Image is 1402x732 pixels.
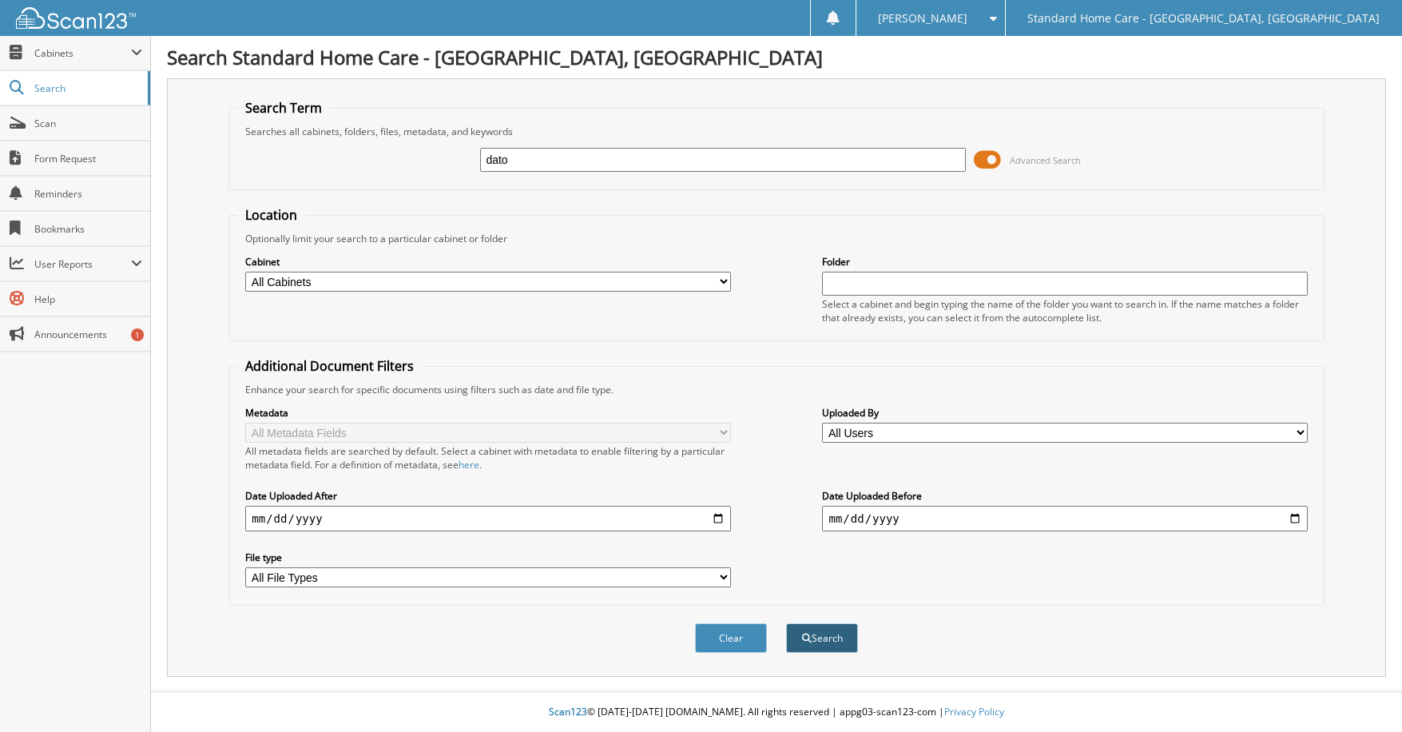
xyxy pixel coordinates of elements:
[245,406,730,420] label: Metadata
[34,82,140,95] span: Search
[549,705,587,718] span: Scan123
[245,444,730,471] div: All metadata fields are searched by default. Select a cabinet with metadata to enable filtering b...
[34,257,131,271] span: User Reports
[34,46,131,60] span: Cabinets
[245,255,730,269] label: Cabinet
[822,506,1307,531] input: end
[245,506,730,531] input: start
[237,99,330,117] legend: Search Term
[237,232,1315,245] div: Optionally limit your search to a particular cabinet or folder
[822,406,1307,420] label: Uploaded By
[34,152,142,165] span: Form Request
[822,489,1307,503] label: Date Uploaded Before
[237,357,422,375] legend: Additional Document Filters
[16,7,136,29] img: scan123-logo-white.svg
[878,14,967,23] span: [PERSON_NAME]
[245,489,730,503] label: Date Uploaded After
[237,383,1315,396] div: Enhance your search for specific documents using filters such as date and file type.
[34,222,142,236] span: Bookmarks
[786,623,858,653] button: Search
[34,117,142,130] span: Scan
[1027,14,1380,23] span: Standard Home Care - [GEOGRAPHIC_DATA], [GEOGRAPHIC_DATA]
[1322,655,1402,732] iframe: Chat Widget
[151,693,1402,732] div: © [DATE]-[DATE] [DOMAIN_NAME]. All rights reserved | appg03-scan123-com |
[245,551,730,564] label: File type
[944,705,1004,718] a: Privacy Policy
[237,125,1315,138] div: Searches all cabinets, folders, files, metadata, and keywords
[459,458,479,471] a: here
[1010,154,1081,166] span: Advanced Search
[822,297,1307,324] div: Select a cabinet and begin typing the name of the folder you want to search in. If the name match...
[822,255,1307,269] label: Folder
[131,328,144,341] div: 1
[167,44,1386,70] h1: Search Standard Home Care - [GEOGRAPHIC_DATA], [GEOGRAPHIC_DATA]
[34,328,142,341] span: Announcements
[34,187,142,201] span: Reminders
[695,623,767,653] button: Clear
[34,292,142,306] span: Help
[237,206,305,224] legend: Location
